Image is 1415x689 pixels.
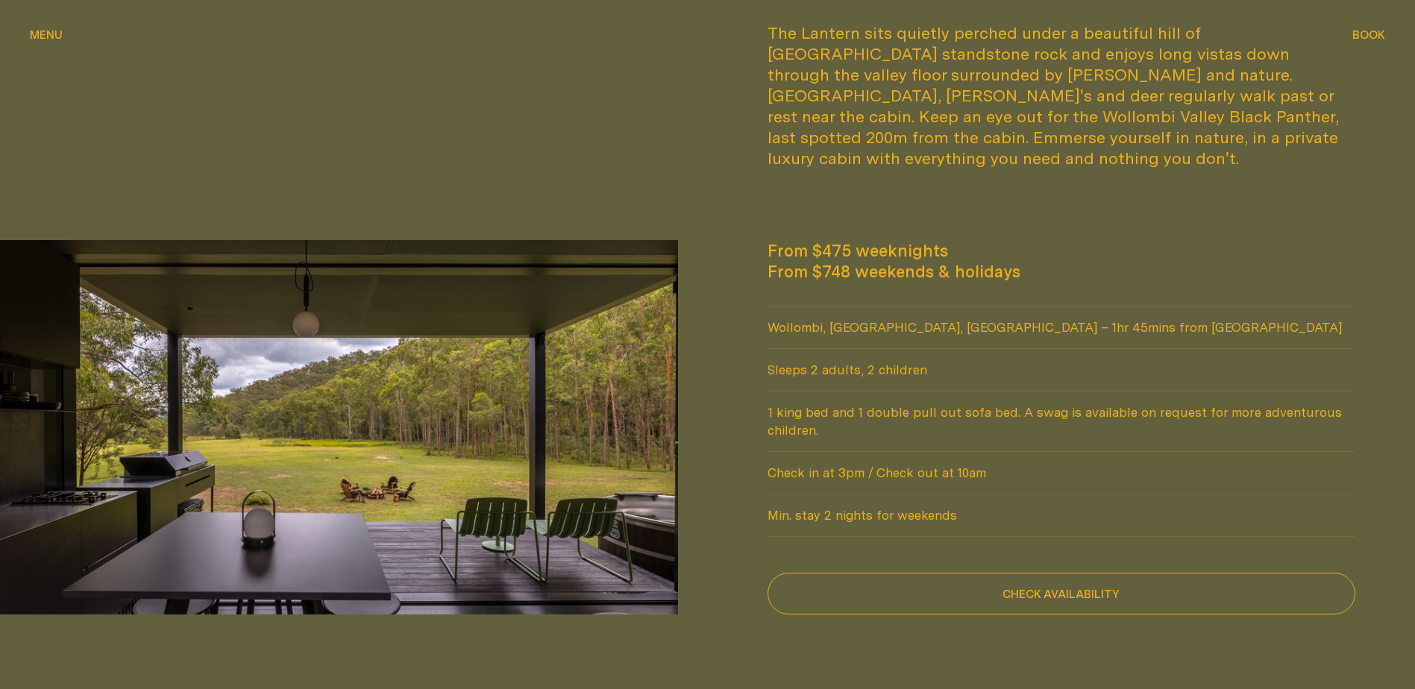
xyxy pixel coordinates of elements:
button: show booking tray [1352,27,1385,45]
span: From $748 weekends & holidays [768,261,1356,282]
span: Menu [30,29,63,40]
div: The Lantern sits quietly perched under a beautiful hill of [GEOGRAPHIC_DATA] standstone rock and ... [768,22,1356,169]
span: Book [1352,29,1385,40]
span: Check in at 3pm / Check out at 10am [768,452,1356,494]
span: 1 king bed and 1 double pull out sofa bed. A swag is available on request for more adventurous ch... [768,391,1356,451]
button: show menu [30,27,63,45]
span: From $475 weeknights [768,240,1356,261]
span: Min. stay 2 nights for weekends [768,494,1356,536]
button: check availability [768,573,1356,614]
span: Wollombi, [GEOGRAPHIC_DATA], [GEOGRAPHIC_DATA] – 1hr 45mins from [GEOGRAPHIC_DATA] [768,306,1356,348]
span: Sleeps 2 adults, 2 children [768,349,1356,391]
